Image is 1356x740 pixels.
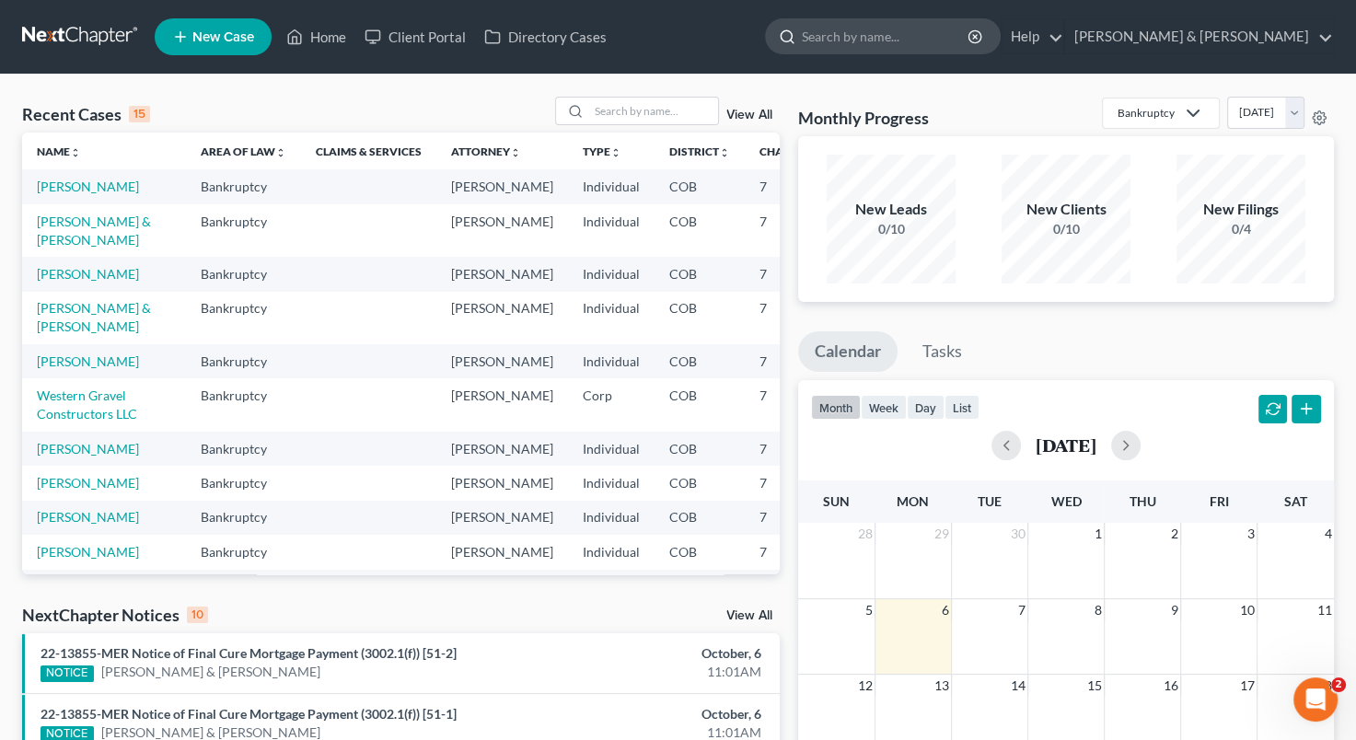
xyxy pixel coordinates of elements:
div: 15 [129,106,150,122]
a: [PERSON_NAME] [37,544,139,560]
td: 7 [745,535,837,569]
span: Fri [1210,493,1229,509]
td: COB [655,344,745,378]
input: Search by name... [802,19,970,53]
i: unfold_more [275,147,286,158]
a: Client Portal [355,20,475,53]
i: unfold_more [719,147,730,158]
span: 5 [863,599,875,621]
span: New Case [192,30,254,44]
div: NOTICE [41,665,94,682]
span: 10 [1238,599,1257,621]
div: New Filings [1176,199,1305,220]
div: 0/10 [827,220,956,238]
h2: [DATE] [1036,435,1096,455]
span: 9 [1169,599,1180,621]
span: 29 [933,523,951,545]
a: [PERSON_NAME] & [PERSON_NAME] [1065,20,1333,53]
span: 13 [933,675,951,697]
td: [PERSON_NAME] [436,169,568,203]
td: [PERSON_NAME] [436,570,568,622]
div: 0/4 [1176,220,1305,238]
span: Tue [978,493,1002,509]
td: Bankruptcy [186,378,301,431]
div: 0/10 [1002,220,1130,238]
td: Bankruptcy [186,169,301,203]
span: 1 [1093,523,1104,545]
td: 7 [745,169,837,203]
span: 16 [1162,675,1180,697]
a: [PERSON_NAME] [37,266,139,282]
th: Claims & Services [301,133,436,169]
td: Bankruptcy [186,501,301,535]
span: 7 [1016,599,1027,621]
span: 15 [1085,675,1104,697]
td: [PERSON_NAME] [436,204,568,257]
td: Bankruptcy [186,432,301,466]
div: Bankruptcy [1118,105,1175,121]
div: New Clients [1002,199,1130,220]
i: unfold_more [70,147,81,158]
td: COB [655,378,745,431]
a: Typeunfold_more [583,145,621,158]
a: Area of Lawunfold_more [201,145,286,158]
span: Sun [823,493,850,509]
td: 7 [745,344,837,378]
td: COB [655,570,745,622]
td: [PERSON_NAME] [436,344,568,378]
a: Tasks [906,331,979,372]
a: [PERSON_NAME] & [PERSON_NAME] [101,663,320,681]
h3: Monthly Progress [798,107,929,129]
span: 6 [940,599,951,621]
a: [PERSON_NAME] [37,353,139,369]
input: Search by name... [589,98,718,124]
td: 7 [745,204,837,257]
span: 4 [1323,523,1334,545]
a: Calendar [798,331,898,372]
td: 7 [745,292,837,344]
td: [PERSON_NAME] [436,466,568,500]
div: 10 [187,607,208,623]
td: Individual [568,570,655,622]
td: Individual [568,292,655,344]
a: [PERSON_NAME] [37,509,139,525]
a: [PERSON_NAME] & [PERSON_NAME] [37,214,151,248]
a: Western Gravel Constructors LLC [37,387,137,422]
span: Thu [1130,493,1156,509]
span: 2 [1331,677,1346,692]
td: Bankruptcy [186,570,301,622]
span: Sat [1284,493,1307,509]
td: 7 [745,501,837,535]
a: [PERSON_NAME] [37,179,139,194]
span: 30 [1009,523,1027,545]
td: [PERSON_NAME] [436,292,568,344]
i: unfold_more [510,147,521,158]
td: Individual [568,466,655,500]
span: 2 [1169,523,1180,545]
div: NextChapter Notices [22,604,208,626]
td: Individual [568,204,655,257]
span: Wed [1050,493,1081,509]
td: Bankruptcy [186,257,301,291]
td: Individual [568,535,655,569]
div: New Leads [827,199,956,220]
td: 7 [745,432,837,466]
button: list [945,395,979,420]
td: Corp [568,378,655,431]
button: month [811,395,861,420]
td: COB [655,204,745,257]
td: 7 [745,257,837,291]
td: Individual [568,257,655,291]
td: COB [655,535,745,569]
span: 28 [856,523,875,545]
td: Individual [568,344,655,378]
td: COB [655,466,745,500]
td: COB [655,432,745,466]
a: View All [726,609,772,622]
a: 22-13855-MER Notice of Final Cure Mortgage Payment (3002.1(f)) [51-2] [41,645,457,661]
div: 11:01AM [533,663,761,681]
td: [PERSON_NAME] [436,378,568,431]
a: [PERSON_NAME] [37,475,139,491]
a: Chapterunfold_more [759,145,822,158]
div: October, 6 [533,644,761,663]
